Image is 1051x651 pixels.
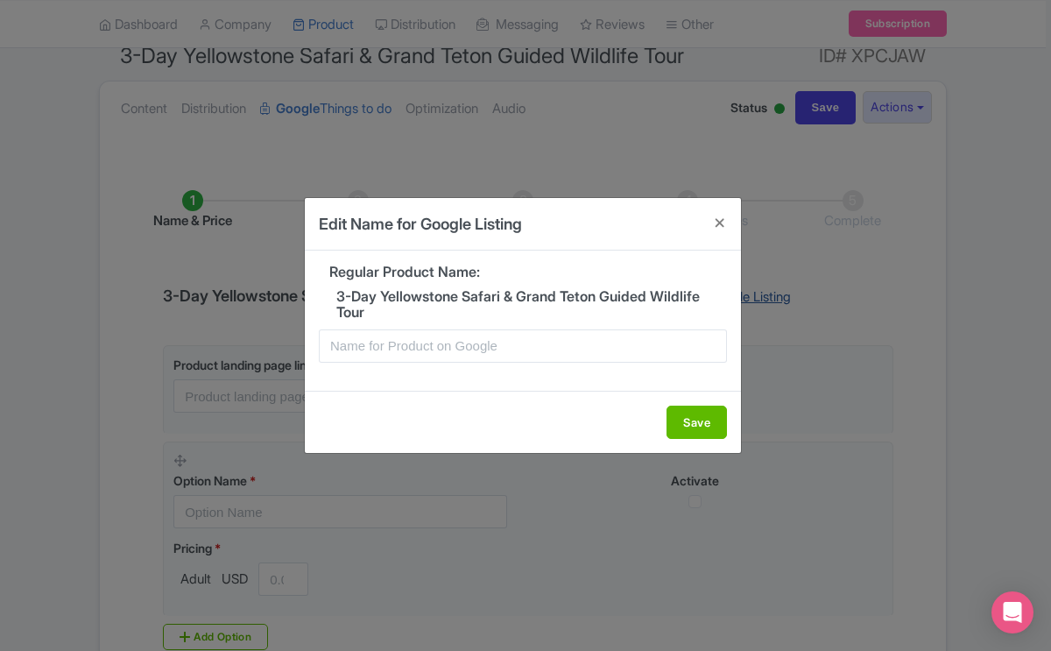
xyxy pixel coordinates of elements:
[319,329,727,363] input: Name for Product on Google
[319,212,522,236] h4: Edit Name for Google Listing
[667,406,727,439] button: Save
[319,265,727,280] h5: Regular Product Name:
[991,591,1033,633] div: Open Intercom Messenger
[699,198,741,248] button: Close
[319,289,727,320] h5: ​3-Day Yellowstone Safari & Grand Teton Guided Wildlife Tour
